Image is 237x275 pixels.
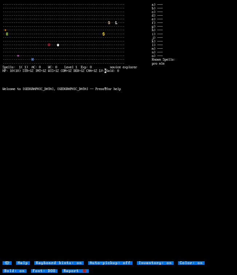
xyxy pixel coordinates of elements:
[88,261,133,265] input: Auto-pickup: off
[115,21,117,25] font: L
[31,269,58,273] input: Font: DOS
[104,87,106,91] b: ?
[178,261,205,265] input: Color: on
[3,3,152,262] larn: ··································································· ·····························...
[32,57,33,62] font: H
[103,32,104,36] font: $
[62,269,89,273] input: Report 🐞
[16,261,30,265] input: Help
[104,69,106,73] mark: H
[48,43,50,47] font: V
[17,54,19,58] font: =
[6,32,8,36] font: E
[4,28,6,32] font: +
[3,269,27,273] input: Bold: on
[108,21,110,25] font: S
[34,261,84,265] input: Keyboard hints: on
[57,43,59,47] font: @
[137,261,174,265] input: Inventory: on
[3,261,12,265] input: ⚙️
[152,3,235,262] stats: a) --- b) --- c) --- d) --- e) --- f) --- g) --- h) --- i) --- j) --- k) --- l) --- m) --- n) ---...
